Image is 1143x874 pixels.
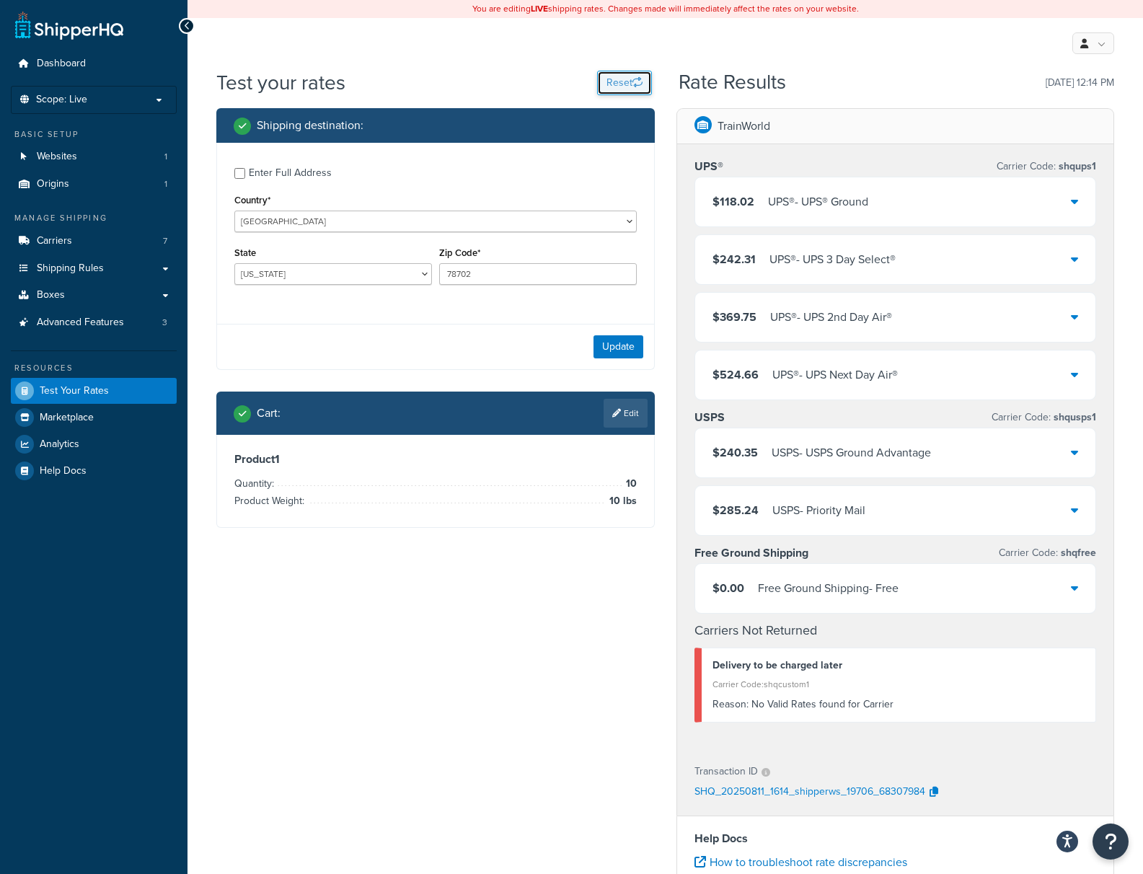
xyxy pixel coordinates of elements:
[769,250,896,270] div: UPS® - UPS 3 Day Select®
[11,228,177,255] li: Carriers
[679,71,786,94] h2: Rate Results
[249,163,332,183] div: Enter Full Address
[772,365,898,385] div: UPS® - UPS Next Day Air®
[712,193,754,210] span: $118.02
[712,366,759,383] span: $524.66
[37,58,86,70] span: Dashboard
[718,116,770,136] p: TrainWorld
[531,2,548,15] b: LIVE
[694,546,808,560] h3: Free Ground Shipping
[772,500,865,521] div: USPS - Priority Mail
[758,578,899,599] div: Free Ground Shipping - Free
[40,438,79,451] span: Analytics
[11,228,177,255] a: Carriers7
[11,255,177,282] a: Shipping Rules
[1093,824,1129,860] button: Open Resource Center
[37,178,69,190] span: Origins
[234,493,308,508] span: Product Weight:
[234,452,637,467] h3: Product 1
[11,309,177,336] a: Advanced Features3
[11,128,177,141] div: Basic Setup
[768,192,868,212] div: UPS® - UPS® Ground
[11,171,177,198] a: Origins1
[37,262,104,275] span: Shipping Rules
[694,621,1097,640] h4: Carriers Not Returned
[37,151,77,163] span: Websites
[694,159,723,174] h3: UPS®
[712,309,756,325] span: $369.75
[439,247,480,258] label: Zip Code*
[234,195,270,206] label: Country*
[694,410,725,425] h3: USPS
[712,580,744,596] span: $0.00
[163,235,167,247] span: 7
[712,694,1085,715] div: No Valid Rates found for Carrier
[712,697,749,712] span: Reason:
[712,444,758,461] span: $240.35
[1046,73,1114,93] p: [DATE] 12:14 PM
[597,71,652,95] button: Reset
[40,412,94,424] span: Marketplace
[216,69,345,97] h1: Test your rates
[712,502,759,518] span: $285.24
[1056,159,1096,174] span: shqups1
[604,399,648,428] a: Edit
[11,282,177,309] a: Boxes
[11,458,177,484] a: Help Docs
[11,144,177,170] a: Websites1
[234,476,278,491] span: Quantity:
[37,289,65,301] span: Boxes
[257,407,281,420] h2: Cart :
[40,465,87,477] span: Help Docs
[37,235,72,247] span: Carriers
[257,119,363,132] h2: Shipping destination :
[712,655,1085,676] div: Delivery to be charged later
[694,830,1097,847] h4: Help Docs
[162,317,167,329] span: 3
[36,94,87,106] span: Scope: Live
[11,309,177,336] li: Advanced Features
[11,50,177,77] a: Dashboard
[712,251,756,268] span: $242.31
[11,378,177,404] a: Test Your Rates
[999,543,1096,563] p: Carrier Code:
[234,168,245,179] input: Enter Full Address
[694,854,907,870] a: How to troubleshoot rate discrepancies
[1058,545,1096,560] span: shqfree
[11,171,177,198] li: Origins
[593,335,643,358] button: Update
[11,144,177,170] li: Websites
[1051,410,1096,425] span: shqusps1
[40,385,109,397] span: Test Your Rates
[772,443,931,463] div: USPS - USPS Ground Advantage
[712,674,1085,694] div: Carrier Code: shqcustom1
[11,405,177,431] a: Marketplace
[11,362,177,374] div: Resources
[11,212,177,224] div: Manage Shipping
[164,151,167,163] span: 1
[992,407,1096,428] p: Carrier Code:
[622,475,637,493] span: 10
[164,178,167,190] span: 1
[606,493,637,510] span: 10 lbs
[234,247,256,258] label: State
[11,431,177,457] a: Analytics
[770,307,892,327] div: UPS® - UPS 2nd Day Air®
[694,762,758,782] p: Transaction ID
[997,156,1096,177] p: Carrier Code:
[37,317,124,329] span: Advanced Features
[694,782,925,803] p: SHQ_20250811_1614_shipperws_19706_68307984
